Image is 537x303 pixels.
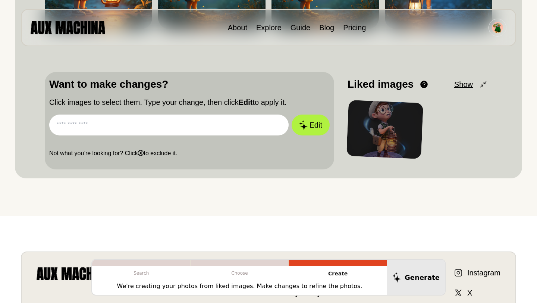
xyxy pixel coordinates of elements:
p: Search [92,266,191,281]
p: We're creating your photos from liked images. Make changes to refine the photos. [117,282,362,291]
a: Guide [291,24,310,32]
p: Create [289,266,387,282]
span: Show [454,79,473,90]
img: Avatar [492,22,503,33]
a: Blog [319,24,334,32]
button: Generate [387,260,445,295]
p: Liked images [348,76,414,92]
p: Choose [191,266,289,281]
a: Pricing [343,24,366,32]
p: Not what you’re looking for? Click to exclude it. [49,149,330,158]
a: Explore [256,24,282,32]
button: Show [454,79,488,90]
b: Edit [239,98,253,106]
button: Edit [292,115,330,135]
b: ⓧ [138,150,144,156]
a: About [228,24,247,32]
p: Want to make changes? [49,76,330,92]
p: Click images to select them. Type your change, then click to apply it. [49,97,330,108]
img: AUX MACHINA [31,21,105,34]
